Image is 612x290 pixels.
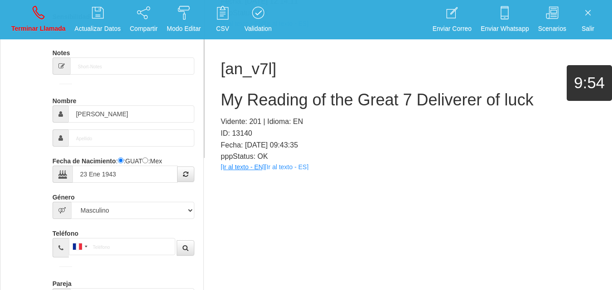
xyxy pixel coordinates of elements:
h2: My Reading of the Great 7 Deliverer of luck [221,91,596,109]
label: Teléfono [53,226,78,238]
a: Actualizar Datos [72,3,124,37]
p: Scenarios [538,24,566,34]
h1: [an_v7l] [221,60,596,78]
p: Validation [244,24,271,34]
a: Validation [241,3,275,37]
p: Actualizar Datos [75,24,121,34]
p: Compartir [130,24,158,34]
a: Salir [572,3,604,37]
a: Scenarios [535,3,569,37]
p: Enviar Correo [433,24,472,34]
p: Enviar Whatsapp [481,24,529,34]
a: Terminar Llamada [8,3,69,37]
input: :Yuca-Mex [142,157,148,163]
input: :Quechi GUAT [118,157,124,163]
a: CSV [207,3,238,37]
a: Modo Editar [164,3,204,37]
div: : :GUAT :Mex [53,153,195,183]
a: Compartir [127,3,161,37]
p: Salir [575,24,601,34]
input: Teléfono [69,238,175,255]
label: Género [53,190,75,202]
a: Enviar Whatsapp [477,3,532,37]
p: Vidente: 201 | Idioma: EN [221,116,596,128]
p: ID: 13140 [221,128,596,139]
label: Nombre [53,93,77,105]
a: [Ir al texto - ES] [265,163,308,171]
p: CSV [210,24,235,34]
input: Short-Notes [70,57,195,75]
div: France: +33 [69,238,90,255]
p: pppStatus: OK [221,151,596,162]
label: Notes [53,45,70,57]
a: Enviar Correo [429,3,475,37]
input: Apellido [68,129,195,147]
input: Nombre [68,105,195,123]
label: Fecha de Nacimiento [53,153,116,166]
h1: 9:54 [567,74,612,92]
p: Fecha: [DATE] 09:43:35 [221,139,596,151]
p: Terminar Llamada [11,24,66,34]
p: Modo Editar [167,24,201,34]
label: Pareja [53,276,72,288]
a: [Ir al texto - EN] [221,163,265,171]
